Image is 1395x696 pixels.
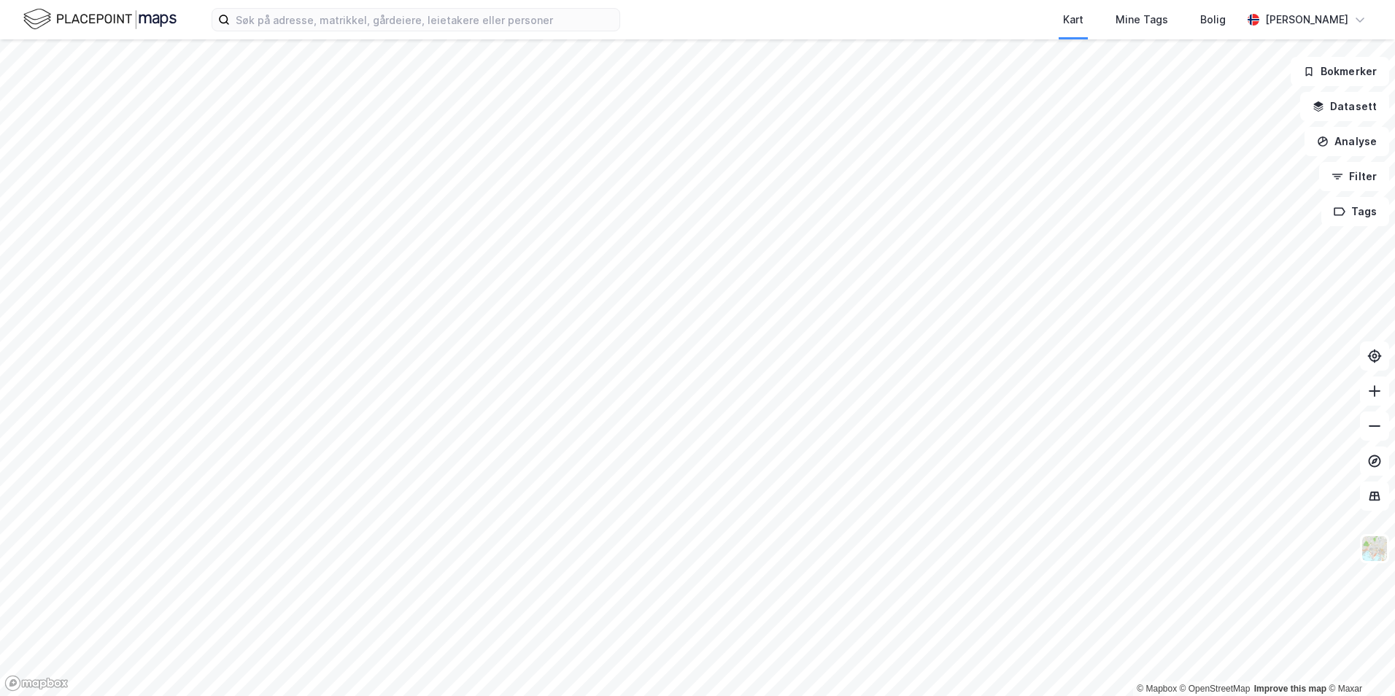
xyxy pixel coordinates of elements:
[1322,626,1395,696] iframe: Chat Widget
[23,7,177,32] img: logo.f888ab2527a4732fd821a326f86c7f29.svg
[1063,11,1083,28] div: Kart
[1322,626,1395,696] div: Kontrollprogram for chat
[1180,684,1251,694] a: OpenStreetMap
[1291,57,1389,86] button: Bokmerker
[4,675,69,692] a: Mapbox homepage
[1116,11,1168,28] div: Mine Tags
[1321,197,1389,226] button: Tags
[1361,535,1388,562] img: Z
[1254,684,1326,694] a: Improve this map
[1265,11,1348,28] div: [PERSON_NAME]
[1300,92,1389,121] button: Datasett
[1319,162,1389,191] button: Filter
[1305,127,1389,156] button: Analyse
[1200,11,1226,28] div: Bolig
[1137,684,1177,694] a: Mapbox
[230,9,619,31] input: Søk på adresse, matrikkel, gårdeiere, leietakere eller personer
